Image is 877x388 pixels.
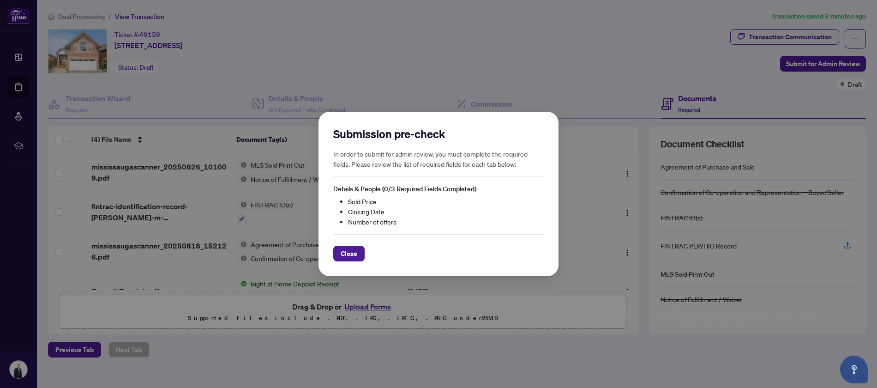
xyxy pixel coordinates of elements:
[333,185,476,193] span: Details & People (0/3 Required Fields Completed)
[333,246,365,261] button: Close
[840,356,868,383] button: Open asap
[333,127,544,141] h2: Submission pre-check
[333,149,544,169] h5: In order to submit for admin review, you must complete the required fields. Please review the lis...
[341,246,357,261] span: Close
[348,196,544,206] li: Sold Price
[348,217,544,227] li: Number of offers
[348,206,544,217] li: Closing Date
